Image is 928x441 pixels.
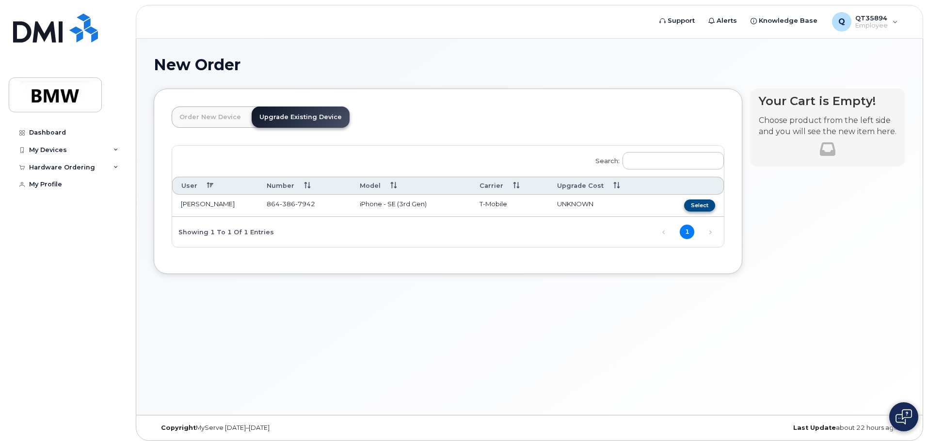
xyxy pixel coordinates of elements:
a: Upgrade Existing Device [252,106,350,128]
th: Upgrade Cost: activate to sort column ascending [548,177,656,195]
div: about 22 hours ago [655,424,905,432]
h1: New Order [154,56,905,73]
th: Number: activate to sort column ascending [258,177,351,195]
input: Search: [623,152,724,169]
th: Carrier: activate to sort column ascending [471,177,548,195]
span: UNKNOWN [557,200,593,208]
label: Search: [589,146,724,173]
button: Select [684,199,715,212]
a: Previous [656,225,671,240]
h4: Your Cart is Empty! [759,94,896,107]
td: T-Mobile [471,195,548,217]
a: 1 [680,225,694,239]
strong: Copyright [161,424,196,431]
span: 864 [267,200,315,208]
th: Model: activate to sort column ascending [351,177,471,195]
div: Showing 1 to 1 of 1 entries [172,223,274,240]
a: Next [703,225,718,240]
p: Choose product from the left side and you will see the new item here. [759,115,896,137]
span: 386 [280,200,295,208]
th: User: activate to sort column descending [172,177,258,195]
a: Order New Device [172,106,249,128]
img: Open chat [896,409,912,425]
td: [PERSON_NAME] [172,195,258,217]
span: 7942 [295,200,315,208]
div: MyServe [DATE]–[DATE] [154,424,404,432]
td: iPhone - SE (3rd Gen) [351,195,471,217]
strong: Last Update [793,424,836,431]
